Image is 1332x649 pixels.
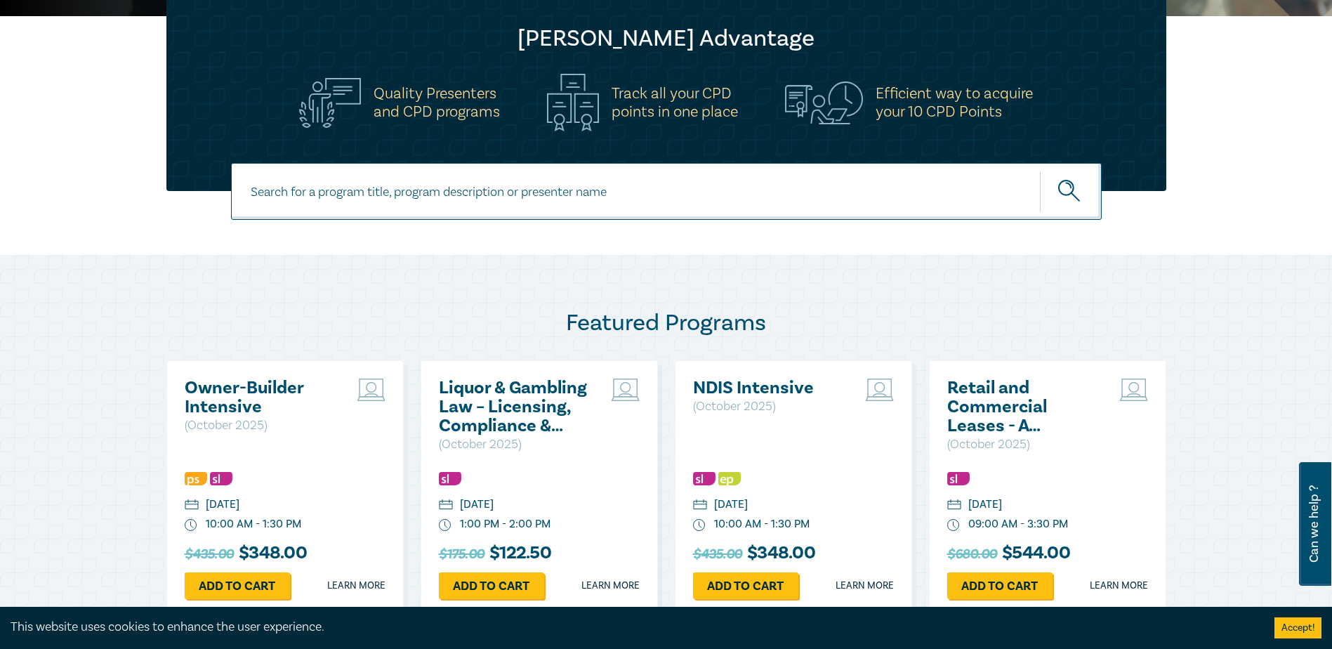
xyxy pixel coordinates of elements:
[357,379,385,401] img: Live Stream
[876,84,1033,121] h5: Efficient way to acquire your 10 CPD Points
[693,543,742,565] span: $435.00
[612,84,738,121] h5: Track all your CPD points in one place
[299,78,361,128] img: Quality Presenters<br>and CPD programs
[185,499,199,512] img: calendar
[231,163,1102,220] input: Search for a program title, program description or presenter name
[206,516,301,532] div: 10:00 AM - 1:30 PM
[460,516,550,532] div: 1:00 PM - 2:00 PM
[374,84,500,121] h5: Quality Presenters and CPD programs
[166,309,1166,337] h2: Featured Programs
[714,516,810,532] div: 10:00 AM - 1:30 PM
[185,472,207,485] img: Professional Skills
[947,572,1053,599] a: Add to cart
[547,74,599,131] img: Track all your CPD<br>points in one place
[439,499,453,512] img: calendar
[947,543,997,565] span: $680.00
[581,579,640,593] a: Learn more
[185,543,234,565] span: $435.00
[612,379,640,401] img: Live Stream
[439,572,544,599] a: Add to cart
[206,497,239,513] div: [DATE]
[785,81,863,124] img: Efficient way to acquire<br>your 10 CPD Points
[947,435,1098,454] p: ( October 2025 )
[1090,579,1148,593] a: Learn more
[836,579,894,593] a: Learn more
[185,543,307,565] h3: $ 348.00
[968,497,1002,513] div: [DATE]
[439,472,461,485] img: Substantive Law
[693,472,716,485] img: Substantive Law
[866,379,894,401] img: Live Stream
[693,379,844,398] a: NDIS Intensive
[718,472,741,485] img: Ethics & Professional Responsibility
[210,472,232,485] img: Substantive Law
[327,579,385,593] a: Learn more
[439,435,590,454] p: ( October 2025 )
[947,499,961,512] img: calendar
[1274,617,1321,638] button: Accept cookies
[693,398,844,416] p: ( October 2025 )
[460,497,494,513] div: [DATE]
[185,572,290,599] a: Add to cart
[185,519,197,532] img: watch
[947,519,960,532] img: watch
[693,499,707,512] img: calendar
[439,543,551,565] h3: $ 122.50
[947,472,970,485] img: Substantive Law
[714,497,748,513] div: [DATE]
[439,543,484,565] span: $175.00
[693,519,706,532] img: watch
[185,417,336,435] p: ( October 2025 )
[439,519,451,532] img: watch
[11,618,1253,636] div: This website uses cookies to enhance the user experience.
[194,25,1138,53] h2: [PERSON_NAME] Advantage
[185,379,336,417] a: Owner-Builder Intensive
[968,516,1068,532] div: 09:00 AM - 3:30 PM
[693,543,815,565] h3: $ 348.00
[947,379,1098,435] a: Retail and Commercial Leases - A Practical Guide ([DATE])
[1120,379,1148,401] img: Live Stream
[1307,471,1321,577] span: Can we help ?
[947,543,1070,565] h3: $ 544.00
[439,379,590,435] a: Liquor & Gambling Law – Licensing, Compliance & Regulations
[693,572,798,599] a: Add to cart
